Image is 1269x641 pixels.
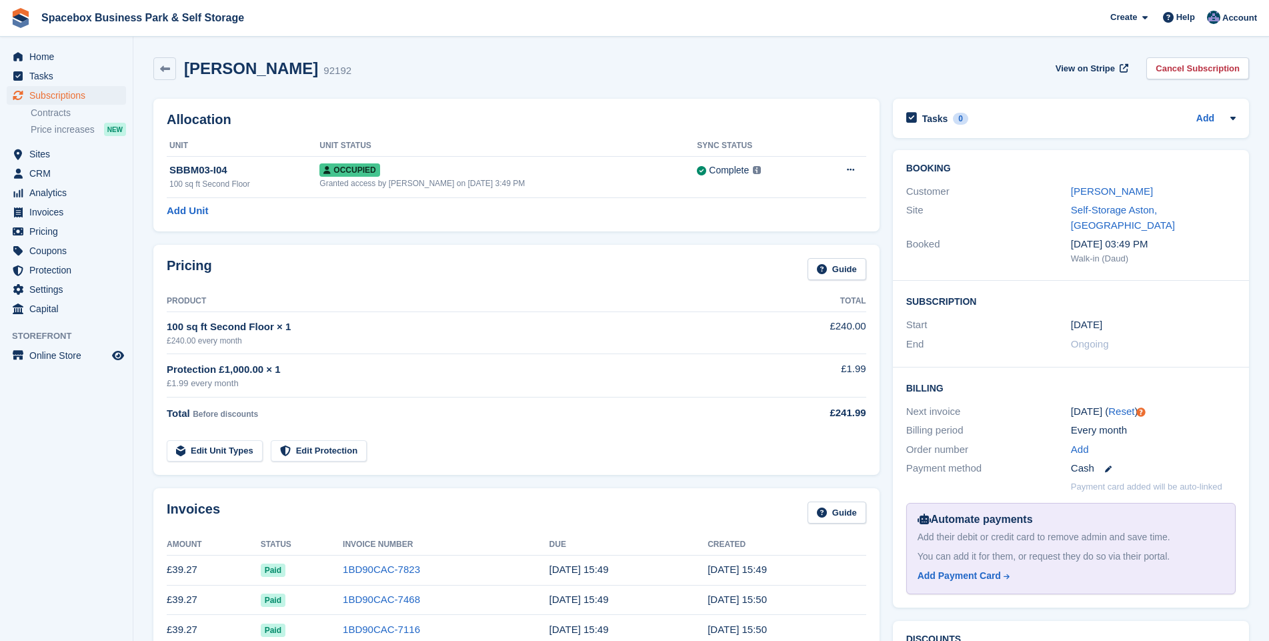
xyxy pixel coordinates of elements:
[323,63,351,79] div: 92192
[167,135,319,157] th: Unit
[110,348,126,364] a: Preview store
[1071,461,1236,476] div: Cash
[343,534,549,556] th: Invoice Number
[29,261,109,279] span: Protection
[759,354,866,398] td: £1.99
[906,381,1236,394] h2: Billing
[167,585,261,615] td: £39.27
[29,183,109,202] span: Analytics
[167,203,208,219] a: Add Unit
[261,594,285,607] span: Paid
[261,534,343,556] th: Status
[29,164,109,183] span: CRM
[7,261,126,279] a: menu
[1146,57,1249,79] a: Cancel Subscription
[1207,11,1220,24] img: Daud
[1071,404,1236,420] div: [DATE] ( )
[29,222,109,241] span: Pricing
[29,86,109,105] span: Subscriptions
[906,461,1071,476] div: Payment method
[1108,406,1134,417] a: Reset
[549,624,609,635] time: 2025-07-24 14:49:35 UTC
[29,241,109,260] span: Coupons
[708,534,866,556] th: Created
[319,163,379,177] span: Occupied
[1176,11,1195,24] span: Help
[918,530,1224,544] div: Add their debit or credit card to remove admin and save time.
[31,107,126,119] a: Contracts
[7,203,126,221] a: menu
[7,164,126,183] a: menu
[906,203,1071,233] div: Site
[7,145,126,163] a: menu
[549,564,609,575] time: 2025-09-24 14:49:35 UTC
[1071,423,1236,438] div: Every month
[12,330,133,343] span: Storefront
[906,337,1071,352] div: End
[29,280,109,299] span: Settings
[167,258,212,280] h2: Pricing
[104,123,126,136] div: NEW
[167,534,261,556] th: Amount
[167,377,759,390] div: £1.99 every month
[906,237,1071,265] div: Booked
[7,47,126,66] a: menu
[697,135,814,157] th: Sync Status
[167,112,866,127] h2: Allocation
[906,404,1071,420] div: Next invoice
[708,594,767,605] time: 2025-08-23 14:50:30 UTC
[918,569,1001,583] div: Add Payment Card
[1050,57,1131,79] a: View on Stripe
[343,624,420,635] a: 1BD90CAC-7116
[36,7,249,29] a: Spacebox Business Park & Self Storage
[7,183,126,202] a: menu
[29,145,109,163] span: Sites
[906,163,1236,174] h2: Booking
[1056,62,1115,75] span: View on Stripe
[753,166,761,174] img: icon-info-grey-7440780725fd019a000dd9b08b2336e03edf1995a4989e88bcd33f0948082b44.svg
[167,408,190,419] span: Total
[1071,480,1222,494] p: Payment card added will be auto-linked
[169,163,319,178] div: SBBM03-I04
[167,335,759,347] div: £240.00 every month
[906,184,1071,199] div: Customer
[808,258,866,280] a: Guide
[759,311,866,354] td: £240.00
[167,319,759,335] div: 100 sq ft Second Floor × 1
[167,440,263,462] a: Edit Unit Types
[918,512,1224,528] div: Automate payments
[1135,406,1147,418] div: Tooltip anchor
[167,291,759,312] th: Product
[29,346,109,365] span: Online Store
[918,550,1224,564] div: You can add it for them, or request they do so via their portal.
[709,163,749,177] div: Complete
[31,123,95,136] span: Price increases
[169,178,319,190] div: 100 sq ft Second Floor
[1071,317,1102,333] time: 2025-06-23 00:00:00 UTC
[1071,237,1236,252] div: [DATE] 03:49 PM
[1110,11,1137,24] span: Create
[708,564,767,575] time: 2025-09-23 14:49:44 UTC
[759,291,866,312] th: Total
[319,135,697,157] th: Unit Status
[7,299,126,318] a: menu
[29,67,109,85] span: Tasks
[29,47,109,66] span: Home
[953,113,968,125] div: 0
[7,222,126,241] a: menu
[906,423,1071,438] div: Billing period
[167,502,220,524] h2: Invoices
[167,362,759,378] div: Protection £1,000.00 × 1
[29,299,109,318] span: Capital
[261,564,285,577] span: Paid
[906,317,1071,333] div: Start
[922,113,948,125] h2: Tasks
[11,8,31,28] img: stora-icon-8386f47178a22dfd0bd8f6a31ec36ba5ce8667c1dd55bd0f319d3a0aa187defe.svg
[1071,338,1109,350] span: Ongoing
[1071,185,1153,197] a: [PERSON_NAME]
[7,346,126,365] a: menu
[549,594,609,605] time: 2025-08-24 14:49:35 UTC
[906,442,1071,458] div: Order number
[271,440,367,462] a: Edit Protection
[7,241,126,260] a: menu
